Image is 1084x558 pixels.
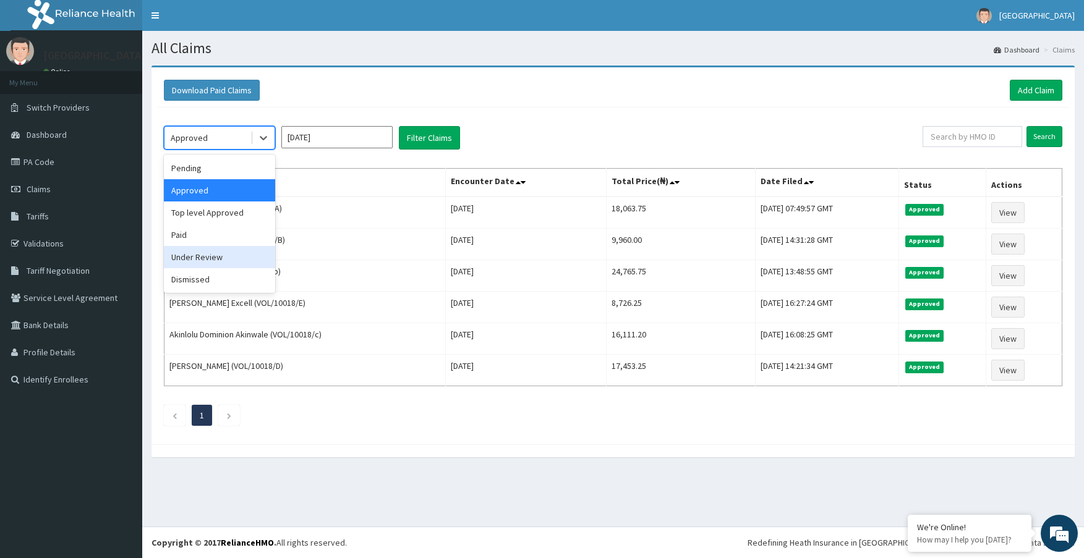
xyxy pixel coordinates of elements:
[164,292,446,323] td: [PERSON_NAME] Excell (VOL/10018/E)
[991,328,1025,349] a: View
[152,40,1075,56] h1: All Claims
[905,204,944,215] span: Approved
[164,260,446,292] td: [PERSON_NAME] (sut/10100/b)
[446,355,607,386] td: [DATE]
[986,169,1062,197] th: Actions
[226,410,232,421] a: Next page
[607,229,756,260] td: 9,960.00
[164,157,275,179] div: Pending
[607,355,756,386] td: 17,453.25
[164,201,275,224] div: Top level Approved
[446,323,607,355] td: [DATE]
[607,323,756,355] td: 16,111.20
[171,132,208,144] div: Approved
[905,361,944,373] span: Approved
[905,330,944,341] span: Approved
[905,267,944,278] span: Approved
[27,184,51,195] span: Claims
[898,169,986,197] th: Status
[164,197,446,229] td: [PERSON_NAME] (TKX/10001/A)
[755,197,898,229] td: [DATE] 07:49:57 GMT
[755,229,898,260] td: [DATE] 14:31:28 GMT
[755,260,898,292] td: [DATE] 13:48:55 GMT
[164,323,446,355] td: Akinlolu Dominion Akinwale (VOL/10018/c)
[43,67,73,76] a: Online
[976,8,992,23] img: User Image
[991,265,1025,286] a: View
[607,169,756,197] th: Total Price(₦)
[607,197,756,229] td: 18,063.75
[27,102,90,113] span: Switch Providers
[23,62,50,93] img: d_794563401_company_1708531726252_794563401
[446,229,607,260] td: [DATE]
[164,355,446,386] td: [PERSON_NAME] (VOL/10018/D)
[917,535,1022,545] p: How may I help you today?
[221,537,274,548] a: RelianceHMO
[399,126,460,150] button: Filter Claims
[164,179,275,201] div: Approved
[27,211,49,222] span: Tariffs
[446,260,607,292] td: [DATE]
[164,80,260,101] button: Download Paid Claims
[905,235,944,247] span: Approved
[6,337,236,381] textarea: Type your message and hit 'Enter'
[6,37,34,65] img: User Image
[203,6,233,36] div: Minimize live chat window
[991,234,1025,255] a: View
[446,292,607,323] td: [DATE]
[200,410,204,421] a: Page 1 is your current page
[905,298,944,310] span: Approved
[607,292,756,323] td: 8,726.25
[607,260,756,292] td: 24,765.75
[991,360,1025,381] a: View
[142,526,1084,558] footer: All rights reserved.
[72,156,171,281] span: We're online!
[755,323,898,355] td: [DATE] 16:08:25 GMT
[164,246,275,268] div: Under Review
[1041,44,1075,55] li: Claims
[1026,126,1062,147] input: Search
[755,292,898,323] td: [DATE] 16:27:24 GMT
[755,355,898,386] td: [DATE] 14:21:34 GMT
[281,126,393,148] input: Select Month and Year
[152,537,276,548] strong: Copyright © 2017 .
[748,536,1075,549] div: Redefining Heath Insurance in [GEOGRAPHIC_DATA] using Telemedicine and Data Science!
[991,297,1025,318] a: View
[446,197,607,229] td: [DATE]
[999,10,1075,21] span: [GEOGRAPHIC_DATA]
[64,69,208,85] div: Chat with us now
[172,410,177,421] a: Previous page
[1010,80,1062,101] a: Add Claim
[164,229,446,260] td: [PERSON_NAME] (MPS/10007/B)
[446,169,607,197] th: Encounter Date
[164,169,446,197] th: Name
[164,268,275,290] div: Dismissed
[923,126,1022,147] input: Search by HMO ID
[994,44,1039,55] a: Dashboard
[43,50,145,61] p: [GEOGRAPHIC_DATA]
[917,522,1022,533] div: We're Online!
[27,265,90,276] span: Tariff Negotiation
[991,202,1025,223] a: View
[164,224,275,246] div: Paid
[755,169,898,197] th: Date Filed
[27,129,67,140] span: Dashboard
